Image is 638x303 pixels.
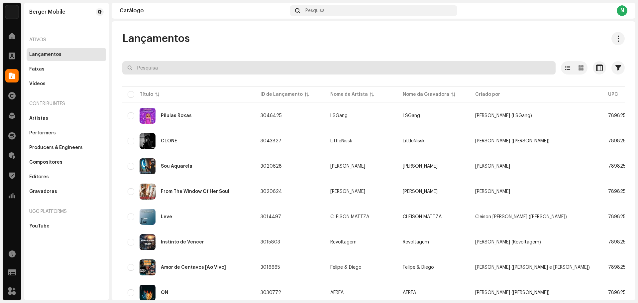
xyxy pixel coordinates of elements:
span: LittleNissk [330,139,392,143]
span: Lançamentos [122,32,190,45]
div: N [617,5,627,16]
img: 6a8ca253-79f3-4b22-8db4-b022baf6f195 [140,209,156,225]
span: Alfredo Assumpção [330,189,392,194]
re-m-nav-item: Producers & Engineers [27,141,106,154]
input: Pesquisa [122,61,556,75]
span: 3016665 [261,265,280,270]
span: 3020628 [261,164,282,169]
span: Felipe & Diego [330,265,392,270]
span: Felipe & Diego [403,265,434,270]
re-m-nav-item: Gravadoras [27,185,106,198]
re-a-nav-header: Contribuintes [27,96,106,112]
div: Sou Aquarela [161,164,192,169]
div: Compositores [29,160,62,165]
span: Filipe Jorge Nunes Abreu (Revoltagem) [475,240,541,244]
re-m-nav-item: Compositores [27,156,106,169]
span: 3014497 [261,215,281,219]
re-m-nav-item: Faixas [27,63,106,76]
span: LSGang [403,113,420,118]
re-a-nav-header: Ativos [27,32,106,48]
img: 46d46a23-1375-46c3-9134-00aadcfe78a4 [140,184,156,200]
span: AEREA [403,290,416,295]
img: dcc057ea-425e-4a28-b2e6-447c008cdc38 [140,234,156,250]
div: Lançamentos [29,52,61,57]
div: Editores [29,174,49,180]
div: Vídeos [29,81,46,86]
img: 46384dad-48b2-425b-8bb9-30c416536c4c [140,108,156,124]
span: Alfredo José Assumpção [475,189,510,194]
img: 368e4988-4fcc-4312-bdc6-35dc3d783604 [140,285,156,301]
div: Título [140,91,153,98]
span: 3020624 [261,189,282,194]
span: Alfredo José Assumpção [475,164,510,169]
span: AEREA [330,290,392,295]
div: LittleNissk [330,139,352,143]
div: Revoltagem [330,240,357,244]
div: Artistas [29,116,48,121]
span: Kauê Oliveira Diniz (Littlenissk) [475,139,550,143]
re-m-nav-item: Editores [27,170,106,184]
re-m-nav-item: Vídeos [27,77,106,90]
div: [PERSON_NAME] [330,189,365,194]
span: Revoltagem [330,240,392,244]
span: Revoltagem [403,240,429,244]
span: 3030772 [261,290,281,295]
div: Leve [161,215,172,219]
div: Instinto de Vencer [161,240,204,244]
span: CLEISON MATTZA [403,215,442,219]
div: AEREA [330,290,344,295]
span: Pesquisa [305,8,325,13]
div: YouTube [29,224,50,229]
span: LittleNissk [403,139,425,143]
re-m-nav-item: Lançamentos [27,48,106,61]
div: Producers & Engineers [29,145,83,150]
re-m-nav-item: Performers [27,126,106,140]
span: Felipe Campos Guimarães (Felipe e Diego) [475,265,590,270]
div: Catálogo [120,8,287,13]
div: From The Window Of Her Soul [161,189,229,194]
span: Cleison Mattza Torres (Cleison Mattza) [475,215,567,219]
span: Laís Silva Anastácio (LSGang) [475,113,532,118]
span: Alfredo Assumpção [403,189,438,194]
re-a-nav-header: UGC Platforms [27,204,106,220]
span: Alfredo Assumpção [330,164,392,169]
span: 3043827 [261,139,281,143]
div: Faixas [29,67,45,72]
img: 233e43c6-7e71-491f-aafb-3190f84b0613 [140,158,156,174]
div: [PERSON_NAME] [330,164,365,169]
div: Amor de Centavos [Ao Vivo] [161,265,226,270]
div: Gravadoras [29,189,57,194]
div: Berger Mobile [29,9,65,15]
img: 102f2c20-9e38-4e18-b9f3-b20ef703b5ae [140,133,156,149]
div: Performers [29,130,56,136]
div: CLONE [161,139,177,143]
span: Alfredo Assumpção [403,164,438,169]
div: CLEISON MATTZA [330,215,369,219]
img: 04282346-8862-4d93-abb6-812d9727665d [140,259,156,275]
div: Nome da Gravadora [403,91,449,98]
re-m-nav-item: Artistas [27,112,106,125]
re-m-nav-item: YouTube [27,220,106,233]
span: Marcel Eduardo Leal Rocha (Marcel Rocha) [475,290,550,295]
span: LSGang [330,113,392,118]
div: Pílulas Roxas [161,113,192,118]
div: ID de Lançamento [261,91,303,98]
span: CLEISON MATTZA [330,215,392,219]
span: 3015803 [261,240,280,244]
div: LSGang [330,113,348,118]
div: Felipe & Diego [330,265,362,270]
span: 3046425 [261,113,282,118]
div: ON [161,290,168,295]
img: 70c0b94c-19e5-4c8c-a028-e13e35533bab [5,5,19,19]
div: Nome de Artista [330,91,368,98]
